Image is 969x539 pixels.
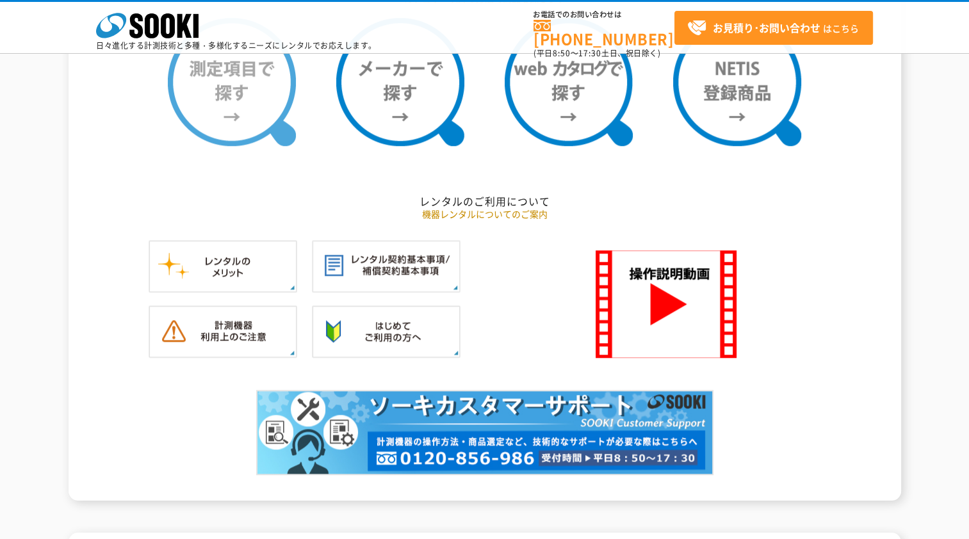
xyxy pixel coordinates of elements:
[553,47,571,59] span: 8:50
[149,279,297,291] a: レンタルのメリット
[149,240,297,293] img: レンタルのメリット
[149,305,297,358] img: 計測機器ご利用上のご注意
[110,195,859,208] h2: レンタルのご利用について
[505,18,633,146] img: webカタログで探す
[168,18,296,146] img: 測定項目で探す
[533,20,674,46] a: [PHONE_NUMBER]
[312,344,460,357] a: はじめてご利用の方へ
[687,19,859,38] span: はこちら
[149,344,297,357] a: 計測機器ご利用上のご注意
[596,250,737,358] img: SOOKI 操作説明動画
[96,42,377,49] p: 日々進化する計測技術と多種・多様化するニーズにレンタルでお応えします。
[336,18,464,146] img: メーカーで探す
[674,11,873,45] a: お見積り･お問い合わせはこちら
[578,47,601,59] span: 17:30
[673,18,801,146] img: NETIS登録商品
[533,47,660,59] span: (平日 ～ 土日、祝日除く)
[312,240,460,293] img: レンタル契約基本事項／補償契約基本事項
[713,20,820,35] strong: お見積り･お問い合わせ
[312,279,460,291] a: レンタル契約基本事項／補償契約基本事項
[312,305,460,358] img: はじめてご利用の方へ
[533,11,674,19] span: お電話でのお問い合わせは
[110,207,859,221] p: 機器レンタルについてのご案内
[256,390,713,475] img: カスタマーサポート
